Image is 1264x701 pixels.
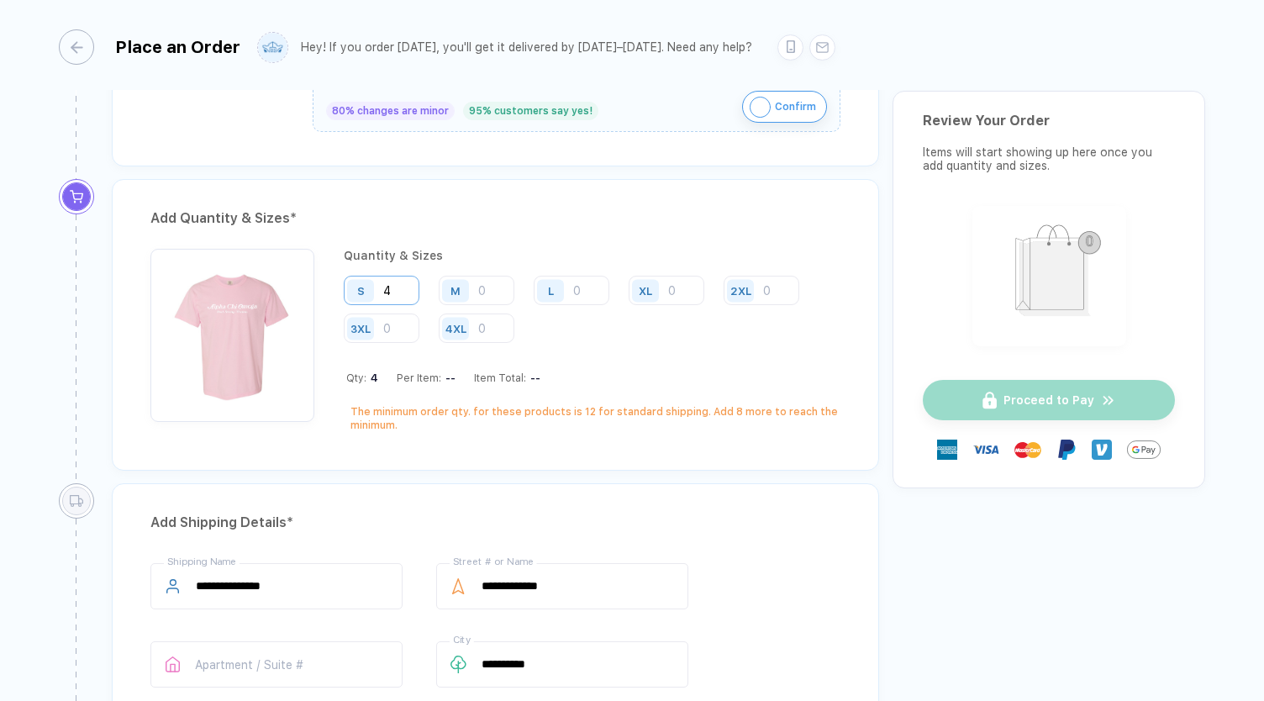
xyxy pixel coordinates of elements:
div: S [357,284,365,297]
div: Item Total: [474,372,540,384]
div: The minimum order qty. for these products is 12 for standard shipping. Add 8 more to reach the mi... [350,405,840,432]
div: Place an Order [115,37,240,57]
span: 4 [366,372,378,384]
button: iconConfirm [742,91,827,123]
div: 95% customers say yes! [463,102,598,120]
div: Per Item: [397,372,456,384]
img: Paypal [1056,440,1077,460]
img: visa [972,436,999,463]
div: Review Your Order [923,113,1175,129]
img: user profile [258,33,287,62]
img: icon [750,97,771,118]
img: GPay [1127,433,1161,466]
div: Hey! If you order [DATE], you'll get it delivered by [DATE]–[DATE]. Need any help? [301,40,752,55]
div: Add Quantity & Sizes [150,205,840,232]
div: 3XL [350,322,371,335]
div: -- [441,372,456,384]
img: master-card [1014,436,1041,463]
img: shopping_bag.png [980,213,1119,335]
div: M [450,284,461,297]
img: express [937,440,957,460]
div: 2XL [730,284,751,297]
div: 4XL [445,322,466,335]
div: Qty: [346,372,378,384]
div: -- [526,372,540,384]
div: Quantity & Sizes [344,249,840,262]
img: Venmo [1092,440,1112,460]
div: 80% changes are minor [326,102,455,120]
div: Add Shipping Details [150,509,840,536]
div: Items will start showing up here once you add quantity and sizes. [923,145,1175,172]
div: XL [639,284,652,297]
div: L [548,284,554,297]
img: a40155b1-73ab-471f-a432-938774d2b77d_nt_front_1751392176657.jpg [159,257,306,404]
span: Confirm [775,93,816,120]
